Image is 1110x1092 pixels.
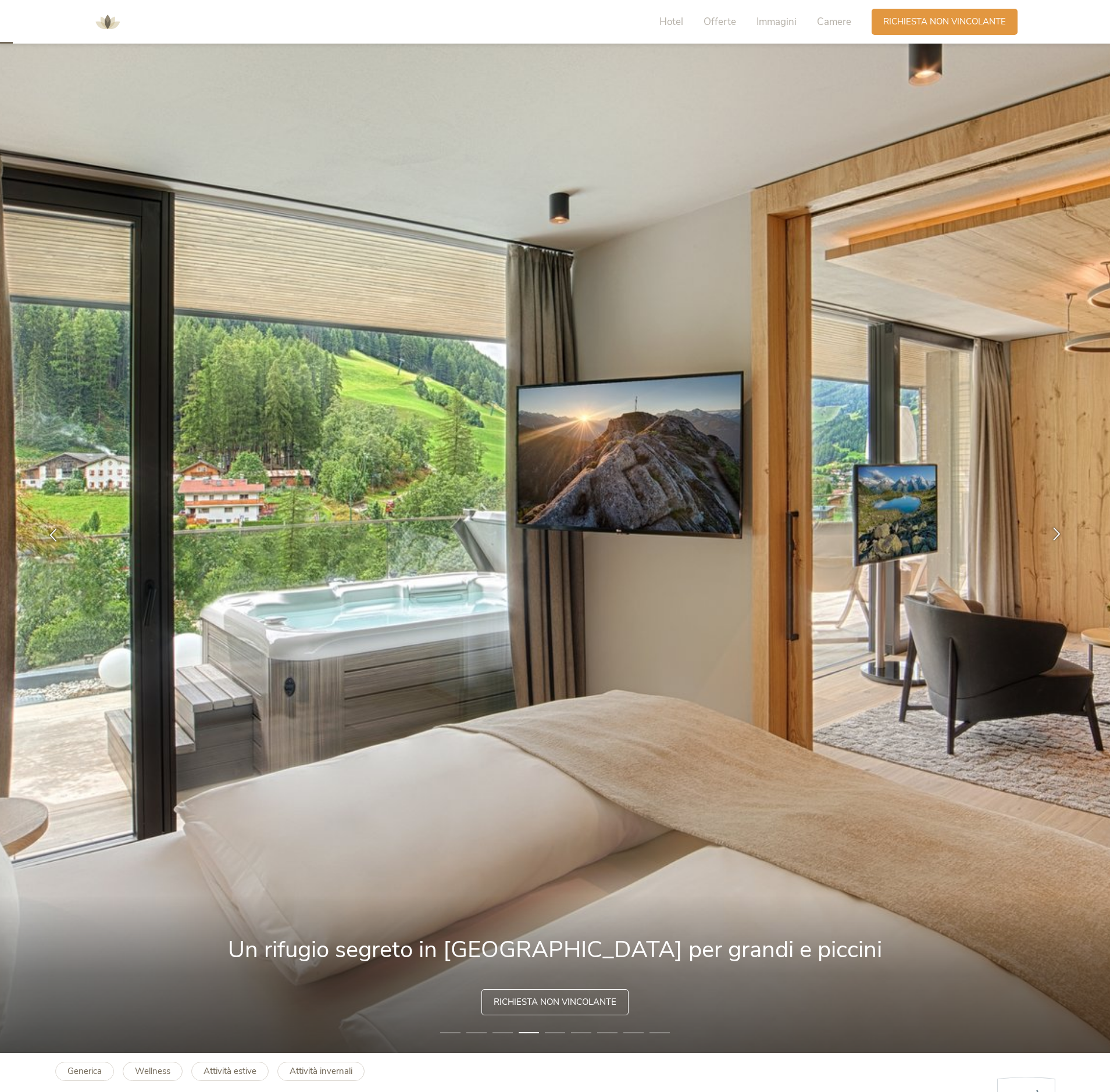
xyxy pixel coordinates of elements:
b: Attività invernali [290,1065,352,1077]
span: Hotel [659,15,683,28]
b: Generica [67,1065,102,1077]
a: AMONTI & LUNARIS Wellnessresort [90,17,125,26]
b: Attività estive [204,1065,256,1077]
a: Attività invernali [277,1062,365,1081]
span: Richiesta non vincolante [883,16,1006,28]
img: AMONTI & LUNARIS Wellnessresort [90,5,125,40]
span: Offerte [704,15,736,28]
a: Attività estive [191,1062,269,1081]
span: Camere [817,15,851,28]
span: Immagini [756,15,797,28]
b: Wellness [135,1065,170,1077]
span: Richiesta non vincolante [494,996,616,1008]
a: Generica [55,1062,114,1081]
a: Wellness [123,1062,183,1081]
